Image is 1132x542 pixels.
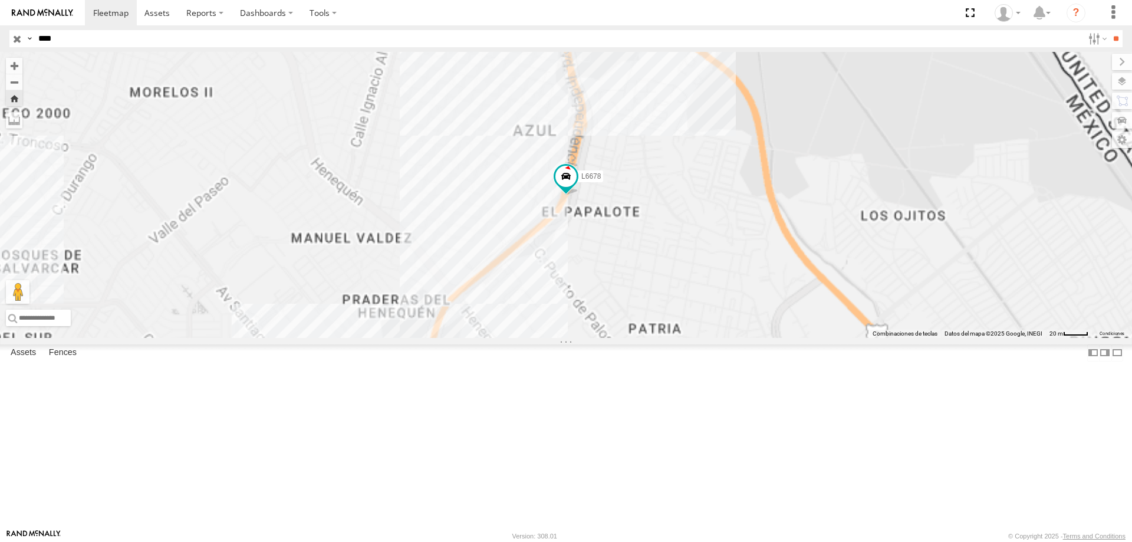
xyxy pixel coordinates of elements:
div: © Copyright 2025 - [1008,533,1126,540]
label: Hide Summary Table [1111,344,1123,362]
span: Datos del mapa ©2025 Google, INEGI [945,330,1042,337]
a: Visit our Website [6,530,61,542]
button: Escala del mapa: 20 m por 39 píxeles [1046,330,1092,338]
label: Fences [43,344,83,361]
label: Map Settings [1112,132,1132,148]
span: 20 m [1049,330,1063,337]
img: rand-logo.svg [12,9,73,17]
a: Terms and Conditions [1063,533,1126,540]
div: Version: 308.01 [512,533,557,540]
label: Measure [6,112,22,129]
label: Dock Summary Table to the Left [1087,344,1099,362]
label: Search Filter Options [1084,30,1109,47]
button: Combinaciones de teclas [873,330,937,338]
label: Assets [5,344,42,361]
button: Zoom Home [6,90,22,106]
button: Zoom out [6,74,22,90]
label: Search Query [25,30,34,47]
button: Arrastra el hombrecito naranja al mapa para abrir Street View [6,280,29,304]
button: Zoom in [6,58,22,74]
label: Dock Summary Table to the Right [1099,344,1111,362]
div: MANUEL HERNANDEZ [990,4,1025,22]
a: Condiciones (se abre en una nueva pestaña) [1100,331,1124,336]
span: L6678 [581,172,601,180]
i: ? [1067,4,1085,22]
